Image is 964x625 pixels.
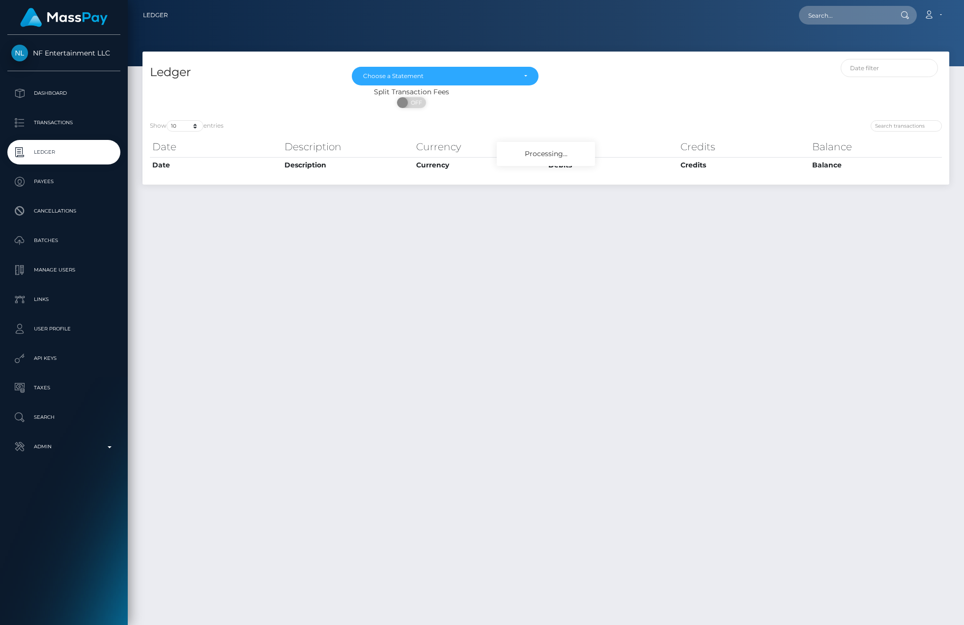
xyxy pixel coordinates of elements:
[871,120,942,132] input: Search transactions
[11,263,116,277] p: Manage Users
[7,317,120,341] a: User Profile
[810,137,942,157] th: Balance
[150,137,282,157] th: Date
[402,97,427,108] span: OFF
[7,49,120,57] span: NF Entertainment LLC
[7,228,120,253] a: Batches
[11,439,116,454] p: Admin
[7,435,120,459] a: Admin
[7,81,120,106] a: Dashboard
[546,137,678,157] th: Debits
[11,204,116,218] p: Cancellations
[11,322,116,336] p: User Profile
[11,380,116,395] p: Taxes
[150,120,224,132] label: Show entries
[363,72,516,80] div: Choose a Statement
[678,137,810,157] th: Credits
[150,64,337,81] h4: Ledger
[282,137,414,157] th: Description
[7,199,120,223] a: Cancellations
[11,86,116,101] p: Dashboard
[11,45,28,61] img: NF Entertainment LLC
[678,157,810,173] th: Credits
[11,410,116,425] p: Search
[11,233,116,248] p: Batches
[7,110,120,135] a: Transactions
[7,376,120,400] a: Taxes
[11,174,116,189] p: Payees
[142,87,680,97] div: Split Transaction Fees
[167,120,203,132] select: Showentries
[7,258,120,282] a: Manage Users
[11,145,116,160] p: Ledger
[7,169,120,194] a: Payees
[11,292,116,307] p: Links
[799,6,891,25] input: Search...
[150,157,282,173] th: Date
[7,140,120,164] a: Ledger
[20,8,108,27] img: MassPay Logo
[7,287,120,312] a: Links
[841,59,938,77] input: Date filter
[282,157,414,173] th: Description
[414,157,546,173] th: Currency
[143,5,168,26] a: Ledger
[11,351,116,366] p: API Keys
[352,67,539,85] button: Choose a Statement
[7,346,120,371] a: API Keys
[11,115,116,130] p: Transactions
[7,405,120,430] a: Search
[497,142,595,166] div: Processing...
[546,157,678,173] th: Debits
[810,157,942,173] th: Balance
[414,137,546,157] th: Currency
